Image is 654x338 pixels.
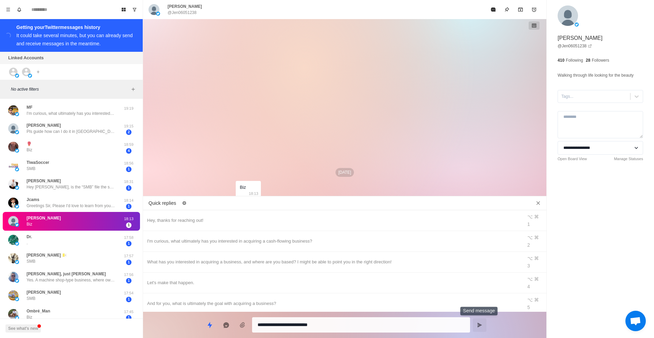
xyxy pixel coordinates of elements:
p: 17:56 [120,272,137,278]
img: picture [8,179,18,189]
button: Menu [3,4,14,15]
p: 19:15 [120,123,137,129]
p: 410 [558,57,564,63]
button: Close quick replies [533,198,544,209]
a: @Jen06051238 [558,43,592,49]
p: Jcams [27,197,39,203]
p: Linked Accounts [8,55,44,61]
img: picture [149,4,159,15]
p: 18:59 [120,142,137,148]
img: picture [15,279,19,283]
span: 1 [126,241,131,246]
img: picture [15,130,19,134]
p: 18:56 [120,160,137,166]
p: MF [27,104,32,110]
p: Yes. A machine shop-type business, where owners are getting out. [27,277,115,283]
img: picture [15,167,19,171]
button: Add media [236,318,249,332]
p: Quick replies [149,200,176,207]
p: [PERSON_NAME], just [PERSON_NAME] [27,271,106,277]
p: [PERSON_NAME] [168,3,202,10]
img: picture [15,186,19,190]
div: ⌥ ⌘ 5 [527,296,542,311]
span: 2 [126,129,131,135]
p: 28 [586,57,590,63]
div: Hey, thanks for reaching out! [147,217,518,224]
p: . [27,240,28,246]
p: [PERSON_NAME] [558,34,603,42]
p: Walking through life looking for the beauty [558,72,634,79]
img: picture [8,198,18,208]
p: 🥊 [27,141,32,147]
p: No active filters [11,86,129,92]
div: Getting your Twitter messages history [16,23,135,31]
button: Board View [118,4,129,15]
p: [PERSON_NAME] [27,122,61,128]
p: 17:54 [120,290,137,296]
div: What has you interested in acquiring a business, and where are you based? I might be able to poin... [147,258,518,266]
img: picture [15,242,19,246]
button: Add reminder [527,3,541,16]
span: 1 [126,204,131,209]
button: Quick replies [203,318,217,332]
p: 19:19 [120,106,137,111]
p: 18:13 [249,190,259,197]
span: 1 [126,260,131,265]
button: Notifications [14,4,25,15]
img: picture [8,235,18,245]
img: picture [8,160,18,171]
img: picture [8,105,18,116]
img: picture [8,290,18,301]
img: picture [8,272,18,282]
img: picture [15,149,19,153]
p: [PERSON_NAME] [27,215,61,221]
button: Add filters [129,85,137,93]
img: picture [15,112,19,116]
button: Pin [500,3,514,16]
a: Open Board View [558,156,587,162]
span: 4 [126,148,131,154]
button: Show unread conversations [129,4,140,15]
p: Following [566,57,583,63]
p: TiwaSoccer [27,159,49,166]
span: 1 [126,222,131,228]
img: picture [15,297,19,301]
span: 1 [126,315,131,321]
p: 18:13 [120,216,137,222]
p: I'm curious, what ultimately has you interested in acquiring a cash-flowing business? [27,110,115,117]
p: 17:58 [120,235,137,241]
p: 18:14 [120,198,137,203]
p: [PERSON_NAME] [27,289,61,295]
img: picture [575,22,579,27]
p: Dr. [27,234,32,240]
p: 18:31 [120,179,137,185]
div: ⌥ ⌘ 1 [527,213,542,228]
div: Biz [240,184,246,191]
p: Biz [27,314,32,320]
img: picture [15,316,19,320]
button: Send message [473,318,486,332]
span: 1 [126,167,131,172]
p: Ombré_Man [27,308,50,314]
span: 1 [126,185,131,191]
p: [PERSON_NAME] [27,178,61,184]
p: Biz [27,221,32,227]
p: Biz [27,147,32,153]
div: Let's make that happen. [147,279,518,287]
img: picture [8,123,18,134]
img: picture [15,223,19,227]
div: I'm curious, what ultimately has you interested in acquiring a cash-flowing business? [147,237,518,245]
p: Hey [PERSON_NAME], is the “SMB” file the same as the one you sent above? Thanks, [PERSON_NAME] [27,184,115,190]
button: Archive [514,3,527,16]
div: It could take several minutes, but you can already send and receive messages in the meantime. [16,33,133,46]
img: picture [15,260,19,264]
button: Add account [34,68,42,76]
img: picture [28,74,32,78]
p: SMB [27,258,35,264]
p: Followers [592,57,609,63]
span: 1 [126,278,131,283]
div: ⌥ ⌘ 3 [527,255,542,270]
p: 17:45 [120,309,137,315]
img: picture [8,309,18,319]
p: @Jen06051238 [168,10,197,16]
